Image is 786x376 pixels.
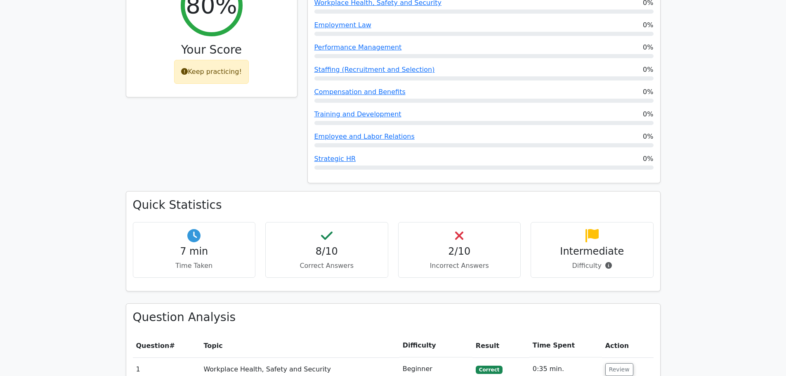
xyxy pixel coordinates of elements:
th: Topic [200,334,399,357]
a: Employee and Labor Relations [314,132,415,140]
span: 0% [643,65,653,75]
h3: Your Score [133,43,290,57]
h3: Question Analysis [133,310,654,324]
p: Incorrect Answers [405,261,514,271]
h4: Intermediate [538,246,647,258]
p: Correct Answers [272,261,381,271]
th: Action [602,334,654,357]
h3: Quick Statistics [133,198,654,212]
a: Strategic HR [314,155,356,163]
span: 0% [643,154,653,164]
a: Training and Development [314,110,401,118]
h4: 7 min [140,246,249,258]
p: Time Taken [140,261,249,271]
p: Difficulty [538,261,647,271]
span: 0% [643,109,653,119]
span: 0% [643,87,653,97]
button: Review [605,363,633,376]
span: Correct [476,366,503,374]
div: Keep practicing! [174,60,249,84]
th: Result [472,334,529,357]
th: # [133,334,201,357]
th: Difficulty [399,334,472,357]
th: Time Spent [529,334,602,357]
span: 0% [643,20,653,30]
a: Performance Management [314,43,402,51]
a: Compensation and Benefits [314,88,406,96]
a: Employment Law [314,21,371,29]
span: Question [136,342,170,350]
span: 0% [643,132,653,142]
h4: 8/10 [272,246,381,258]
span: 0% [643,43,653,52]
a: Staffing (Recruitment and Selection) [314,66,435,73]
h4: 2/10 [405,246,514,258]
